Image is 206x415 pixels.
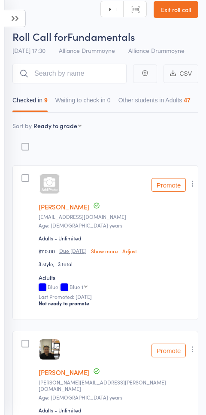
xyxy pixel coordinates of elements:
[12,46,45,55] span: [DATE] 17:30
[122,248,137,254] a: Adjust
[118,92,191,112] button: Other students in Adults47
[107,97,111,104] div: 0
[91,248,118,254] a: Show more
[59,248,87,254] small: Due [DATE]
[55,92,111,112] button: Waiting to check in0
[39,368,89,377] a: [PERSON_NAME]
[184,97,191,104] div: 47
[44,97,48,104] div: 9
[12,29,67,43] span: Roll Call for
[39,284,192,291] div: Blue
[12,64,127,83] input: Search by name
[59,46,115,55] span: Alliance Drummoyne
[39,260,58,267] span: 3 style
[39,300,192,307] div: Not ready to promote
[39,202,89,211] a: [PERSON_NAME]
[67,29,135,43] span: Fundamentals
[128,46,185,55] span: Alliance Drummoyne
[39,379,192,392] small: vanessa.aniag@gmail.com
[12,121,32,130] label: Sort by
[39,234,81,242] div: Adults - Unlimited
[151,178,186,192] button: Promote
[39,393,122,401] span: Age: [DEMOGRAPHIC_DATA] years
[39,247,192,255] div: $110.00
[151,344,186,357] button: Promote
[12,92,48,112] button: Checked in9
[33,121,77,130] div: Ready to grade
[70,284,83,289] div: Blue 1
[39,214,192,220] small: robert897045@hotmail.com
[39,406,81,414] div: Adults - Unlimited
[39,339,60,360] img: image1740445226.png
[58,260,73,267] span: 3 total
[164,65,198,83] button: CSV
[154,1,198,18] a: Exit roll call
[39,294,192,300] small: Last Promoted: [DATE]
[39,273,192,282] div: Adults
[39,221,122,229] span: Age: [DEMOGRAPHIC_DATA] years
